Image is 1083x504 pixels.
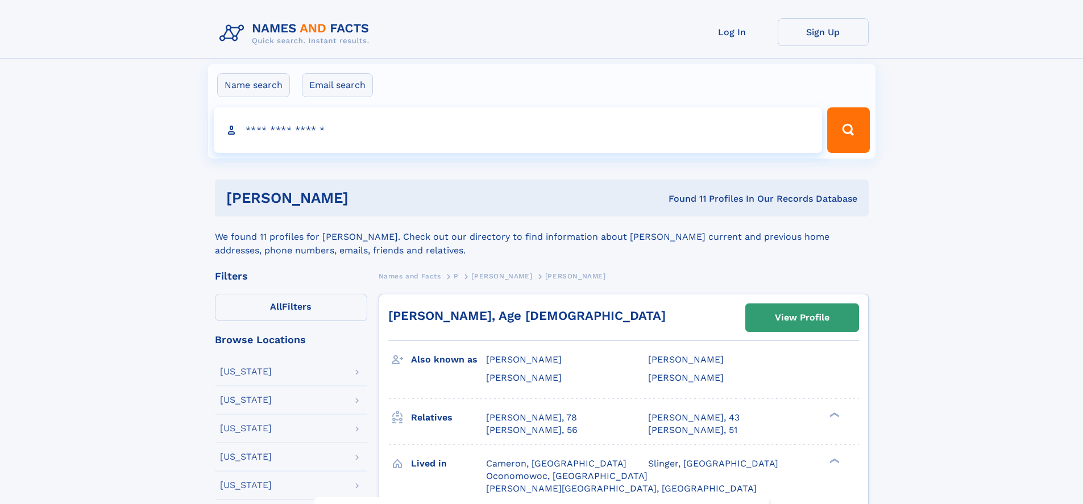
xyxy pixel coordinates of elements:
div: [US_STATE] [220,424,272,433]
button: Search Button [827,107,869,153]
div: View Profile [775,305,829,331]
span: Slinger, [GEOGRAPHIC_DATA] [648,458,778,469]
span: Cameron, [GEOGRAPHIC_DATA] [486,458,626,469]
span: [PERSON_NAME] [486,372,562,383]
a: [PERSON_NAME], 51 [648,424,737,436]
span: [PERSON_NAME] [471,272,532,280]
h3: Lived in [411,454,486,473]
a: [PERSON_NAME], Age [DEMOGRAPHIC_DATA] [388,309,666,323]
div: Found 11 Profiles In Our Records Database [508,193,857,205]
label: Filters [215,294,367,321]
span: Oconomowoc, [GEOGRAPHIC_DATA] [486,470,648,481]
label: Name search [217,73,290,97]
div: [US_STATE] [220,481,272,490]
label: Email search [302,73,373,97]
img: Logo Names and Facts [215,18,379,49]
div: [US_STATE] [220,395,272,405]
a: [PERSON_NAME], 78 [486,411,577,424]
a: Sign Up [778,18,869,46]
a: P [454,269,459,283]
a: [PERSON_NAME] [471,269,532,283]
span: [PERSON_NAME] [486,354,562,365]
div: ❯ [827,411,840,418]
div: [US_STATE] [220,367,272,376]
span: [PERSON_NAME][GEOGRAPHIC_DATA], [GEOGRAPHIC_DATA] [486,483,757,494]
span: All [270,301,282,312]
a: [PERSON_NAME], 56 [486,424,578,436]
h1: [PERSON_NAME] [226,191,509,205]
div: [US_STATE] [220,452,272,461]
h3: Also known as [411,350,486,369]
a: [PERSON_NAME], 43 [648,411,740,424]
div: Browse Locations [215,335,367,345]
h3: Relatives [411,408,486,427]
span: [PERSON_NAME] [648,372,724,383]
a: View Profile [746,304,858,331]
div: We found 11 profiles for [PERSON_NAME]. Check out our directory to find information about [PERSON... [215,216,869,257]
div: ❯ [827,457,840,464]
span: [PERSON_NAME] [545,272,606,280]
span: P [454,272,459,280]
span: [PERSON_NAME] [648,354,724,365]
a: Log In [687,18,778,46]
input: search input [214,107,823,153]
a: Names and Facts [379,269,441,283]
div: Filters [215,271,367,281]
